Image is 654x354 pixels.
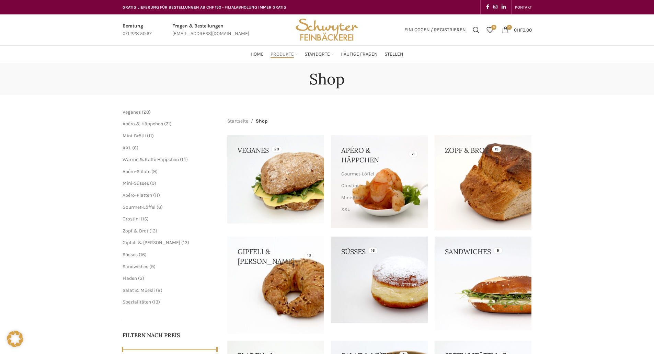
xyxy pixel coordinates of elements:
[123,157,179,162] a: Warme & Kalte Häppchen
[491,25,496,30] span: 0
[149,133,152,139] span: 11
[134,145,137,151] span: 6
[123,240,180,245] a: Gipfeli & [PERSON_NAME]
[123,133,146,139] a: Mini-Brötli
[151,228,156,234] span: 13
[182,157,186,162] span: 14
[142,216,147,222] span: 15
[123,287,155,293] a: Salat & Müesli
[498,23,535,37] a: 0 CHF0.00
[153,169,156,174] span: 9
[515,0,532,14] a: KONTAKT
[119,47,535,61] div: Main navigation
[514,27,523,33] span: CHF
[512,0,535,14] div: Secondary navigation
[123,121,163,127] a: Apéro & Häppchen
[401,23,469,37] a: Einloggen / Registrieren
[514,27,532,33] bdi: 0.00
[123,204,156,210] a: Gourmet-Löffel
[341,192,416,204] a: Mini-Brötli
[140,275,142,281] span: 3
[140,252,145,258] span: 16
[123,264,148,270] a: Sandwiches
[404,27,466,32] span: Einloggen / Registrieren
[227,117,248,125] a: Startseite
[154,299,158,305] span: 13
[158,204,161,210] span: 6
[155,192,158,198] span: 11
[152,180,154,186] span: 9
[144,109,149,115] span: 20
[123,22,152,38] a: Infobox link
[341,51,378,58] span: Häufige Fragen
[123,145,131,151] a: XXL
[123,252,138,258] a: Süsses
[123,192,152,198] a: Apéro-Platten
[385,47,403,61] a: Stellen
[305,47,334,61] a: Standorte
[341,47,378,61] a: Häufige Fragen
[341,168,416,180] a: Gourmet-Löffel
[151,264,154,270] span: 9
[507,25,512,30] span: 0
[484,2,491,12] a: Facebook social link
[227,117,267,125] nav: Breadcrumb
[123,5,286,10] span: GRATIS LIEFERUNG FÜR BESTELLUNGEN AB CHF 150 - FILIALABHOLUNG IMMER GRATIS
[183,240,187,245] span: 13
[309,70,345,88] h1: Shop
[293,26,360,32] a: Site logo
[500,2,508,12] a: Linkedin social link
[271,51,294,58] span: Produkte
[251,51,264,58] span: Home
[385,51,403,58] span: Stellen
[305,51,330,58] span: Standorte
[341,204,416,215] a: XXL
[341,180,416,192] a: Crostini
[293,14,360,45] img: Bäckerei Schwyter
[256,117,267,125] span: Shop
[172,22,249,38] a: Infobox link
[515,5,532,10] span: KONTAKT
[123,299,151,305] a: Spezialitäten
[123,169,150,174] a: Apéro-Salate
[123,109,141,115] a: Veganes
[483,23,497,37] a: 0
[123,180,149,186] a: Mini-Süsses
[158,287,161,293] span: 8
[251,47,264,61] a: Home
[123,275,137,281] a: Fladen
[166,121,170,127] span: 71
[491,2,500,12] a: Instagram social link
[469,23,483,37] a: Suchen
[123,228,148,234] a: Zopf & Brot
[123,331,217,339] h5: Filtern nach Preis
[271,47,298,61] a: Produkte
[341,215,416,227] a: Warme & Kalte Häppchen
[483,23,497,37] div: Meine Wunschliste
[123,216,140,222] a: Crostini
